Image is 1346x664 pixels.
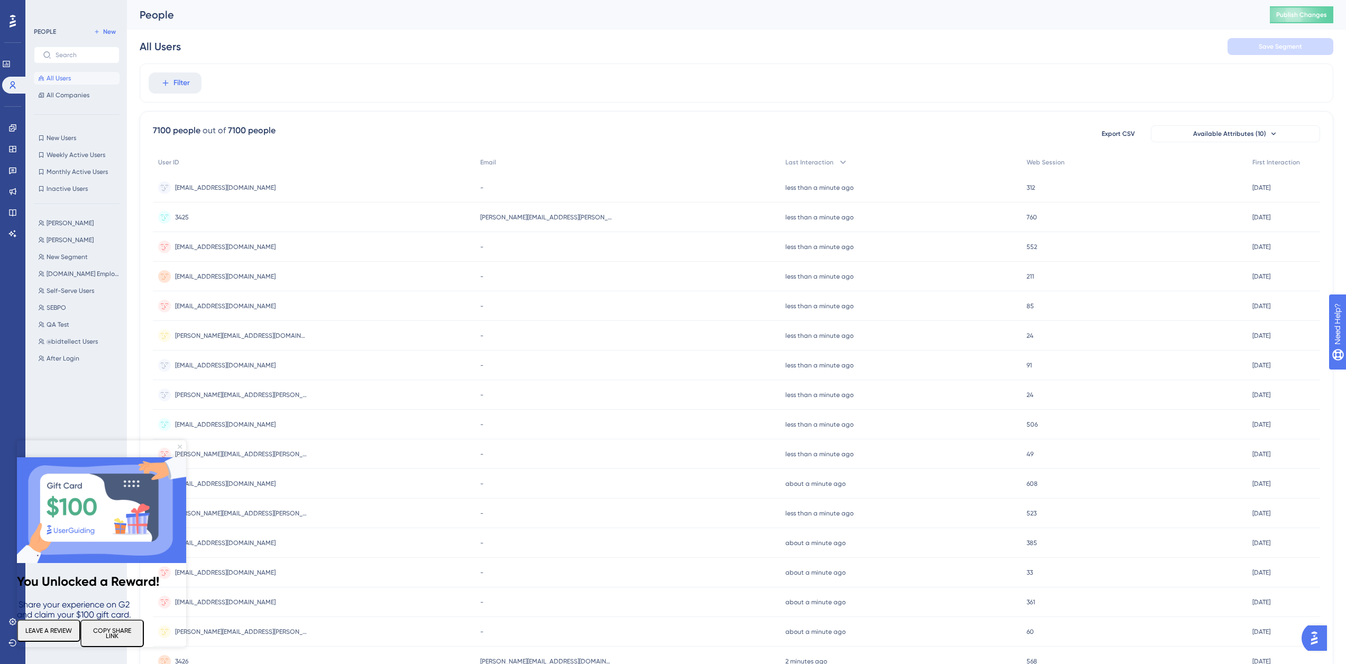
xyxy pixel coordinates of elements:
time: [DATE] [1252,539,1270,547]
input: Search [56,51,111,59]
time: less than a minute ago [785,450,854,458]
time: less than a minute ago [785,362,854,369]
span: [EMAIL_ADDRESS][DOMAIN_NAME] [175,183,276,192]
time: about a minute ago [785,598,846,606]
time: less than a minute ago [785,332,854,339]
span: [EMAIL_ADDRESS][DOMAIN_NAME] [175,420,276,429]
span: Export CSV [1102,130,1135,138]
time: [DATE] [1252,421,1270,428]
span: [EMAIL_ADDRESS][DOMAIN_NAME] [175,243,276,251]
button: New Users [34,132,120,144]
div: out of [203,124,226,137]
span: Inactive Users [47,185,88,193]
span: [PERSON_NAME] [47,236,94,244]
span: 312 [1027,183,1035,192]
span: - [480,302,483,310]
time: [DATE] [1252,628,1270,635]
time: less than a minute ago [785,391,854,399]
time: about a minute ago [785,480,846,487]
iframe: UserGuiding AI Assistant Launcher [1302,622,1333,654]
span: - [480,539,483,547]
span: [EMAIL_ADDRESS][DOMAIN_NAME] [175,479,276,488]
span: 211 [1027,272,1034,281]
span: 24 [1027,331,1033,340]
time: [DATE] [1252,510,1270,517]
time: [DATE] [1252,480,1270,487]
time: [DATE] [1252,450,1270,458]
div: 7100 people [228,124,276,137]
span: 85 [1027,302,1034,310]
div: All Users [140,39,181,54]
span: [EMAIL_ADDRESS][DOMAIN_NAME] [175,539,276,547]
span: Publish Changes [1276,11,1327,19]
span: 24 [1027,391,1033,399]
span: - [480,479,483,488]
button: Filter [149,72,202,94]
button: Weekly Active Users [34,149,120,161]
span: [PERSON_NAME][EMAIL_ADDRESS][PERSON_NAME][DOMAIN_NAME] [175,391,307,399]
span: Need Help? [25,3,66,15]
button: Publish Changes [1270,6,1333,23]
span: [EMAIL_ADDRESS][DOMAIN_NAME] [175,361,276,370]
span: - [480,598,483,606]
span: Web Session [1027,158,1065,167]
button: SEBPO [34,301,126,314]
span: Monthly Active Users [47,168,108,176]
button: [DOMAIN_NAME] Employees [34,268,126,280]
span: QA Test [47,320,69,329]
button: Monthly Active Users [34,165,120,178]
span: 60 [1027,628,1034,636]
span: - [480,243,483,251]
span: - [480,361,483,370]
button: Save Segment [1228,38,1333,55]
button: COPY SHARE LINK [63,179,127,207]
span: Last Interaction [785,158,834,167]
span: Weekly Active Users [47,151,105,159]
span: [PERSON_NAME] [47,219,94,227]
span: 91 [1027,361,1032,370]
time: less than a minute ago [785,184,854,191]
button: Export CSV [1092,125,1144,142]
time: less than a minute ago [785,510,854,517]
time: [DATE] [1252,302,1270,310]
span: 3425 [175,213,189,222]
span: New Users [47,134,76,142]
span: New [103,27,116,36]
span: Available Attributes (10) [1193,130,1266,138]
span: New Segment [47,253,88,261]
span: - [480,420,483,429]
div: PEOPLE [34,27,56,36]
button: QA Test [34,318,126,331]
span: 506 [1027,420,1038,429]
span: - [480,272,483,281]
span: Email [480,158,496,167]
time: less than a minute ago [785,243,854,251]
span: User ID [158,158,179,167]
span: - [480,391,483,399]
time: less than a minute ago [785,273,854,280]
div: People [140,7,1243,22]
time: [DATE] [1252,332,1270,339]
time: [DATE] [1252,391,1270,399]
time: [DATE] [1252,362,1270,369]
button: All Companies [34,89,120,102]
time: less than a minute ago [785,421,854,428]
time: less than a minute ago [785,302,854,310]
span: Save Segment [1259,42,1302,51]
span: Self-Serve Users [47,287,94,295]
span: - [480,509,483,518]
span: [PERSON_NAME][EMAIL_ADDRESS][PERSON_NAME][DOMAIN_NAME] [480,213,612,222]
span: 33 [1027,568,1033,577]
span: [PERSON_NAME][EMAIL_ADDRESS][PERSON_NAME][DOMAIN_NAME] [175,450,307,458]
button: New [90,25,120,38]
span: - [480,450,483,458]
span: [EMAIL_ADDRESS][DOMAIN_NAME] [175,568,276,577]
span: [EMAIL_ADDRESS][DOMAIN_NAME] [175,272,276,281]
span: 608 [1027,479,1038,488]
button: All Users [34,72,120,85]
span: 552 [1027,243,1037,251]
time: [DATE] [1252,569,1270,576]
span: After Login [47,354,79,363]
span: [EMAIL_ADDRESS][DOMAIN_NAME] [175,598,276,606]
span: Share your experience on G2 [2,159,113,169]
